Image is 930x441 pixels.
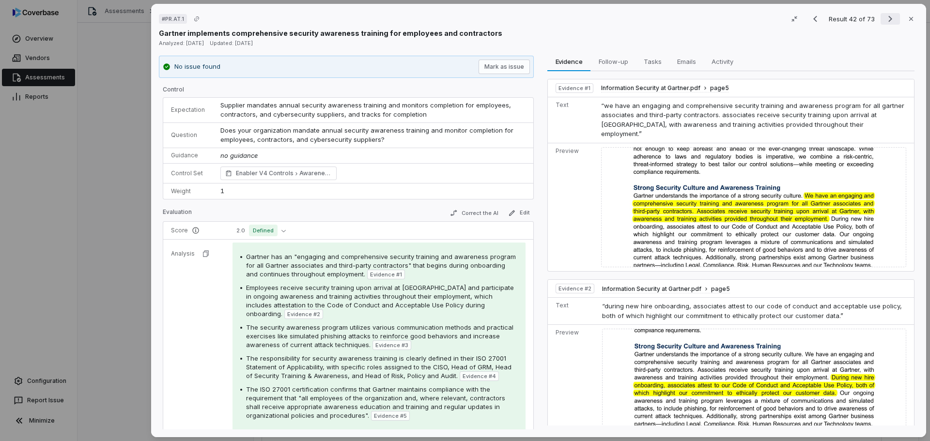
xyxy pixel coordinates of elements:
[640,55,666,68] span: Tasks
[236,168,332,178] span: Enabler V4 Controls Awareness and Training
[479,60,530,74] button: Mark as issue
[806,13,825,25] button: Previous result
[171,106,205,114] p: Expectation
[601,102,904,138] span: “we have an engaging and comprehensive security training and awareness program for all gartner as...
[711,285,730,293] span: page 5
[374,412,407,420] span: Evidence # 5
[602,302,902,319] span: “during new hire onboarding, associates attest to our code of conduct and acceptable use policy, ...
[829,14,877,24] p: Result 42 of 73
[548,143,597,271] td: Preview
[446,207,502,219] button: Correct the AI
[210,40,253,46] span: Updated: [DATE]
[673,55,700,68] span: Emails
[171,187,205,195] p: Weight
[602,285,730,293] button: Information Security at Gartner.pdfpage5
[287,310,320,318] span: Evidence # 2
[601,84,729,92] button: Information Security at Gartner.pdfpage5
[249,225,278,236] span: Defined
[174,62,220,72] p: No issue found
[881,13,900,25] button: Next result
[504,207,534,219] button: Edit
[710,84,729,92] span: page 5
[552,55,587,68] span: Evidence
[601,84,700,92] span: Information Security at Gartner.pdf
[558,285,591,292] span: Evidence # 2
[159,40,204,46] span: Analyzed: [DATE]
[220,187,224,195] span: 1
[171,250,195,258] p: Analysis
[548,97,597,143] td: Text
[188,10,205,28] button: Copy link
[375,341,408,349] span: Evidence # 3
[370,271,402,278] span: Evidence # 1
[162,15,184,23] span: # PR.AT.1
[602,329,906,441] img: 6d144eb37ceb452c9d181141f7015506_original.jpg_w1200.jpg
[548,298,598,325] td: Text
[246,385,505,419] span: The ISO 27001 certification confirms that Gartner maintains compliance with the requirement that ...
[708,55,737,68] span: Activity
[246,253,516,278] span: Gartner has an "engaging and comprehensive security training and awareness program for all Gartne...
[595,55,632,68] span: Follow-up
[220,152,258,159] span: no guidance
[220,126,515,144] span: Does your organization mandate annual security awareness training and monitor completion for empl...
[163,86,534,97] p: Control
[246,323,513,349] span: The security awareness program utilizes various communication methods and practical exercises lik...
[163,208,192,220] p: Evaluation
[246,354,511,380] span: The responsibility for security awareness training is clearly defined in their ISO 27001 Statemen...
[171,169,205,177] p: Control Set
[171,227,217,234] p: Score
[171,131,205,139] p: Question
[601,147,906,268] img: c272f25b1f464e7d8f3664639cd23e5a_original.jpg_w1200.jpg
[463,372,496,380] span: Evidence # 4
[171,152,205,159] p: Guidance
[602,285,701,293] span: Information Security at Gartner.pdf
[558,84,590,92] span: Evidence # 1
[246,284,514,318] span: Employees receive security training upon arrival at [GEOGRAPHIC_DATA] and participate in ongoing ...
[220,101,513,119] span: Supplier mandates annual security awareness training and monitors completion for employees, contr...
[159,28,502,38] p: Gartner implements comprehensive security awareness training for employees and contractors
[232,225,290,236] button: 2.0Defined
